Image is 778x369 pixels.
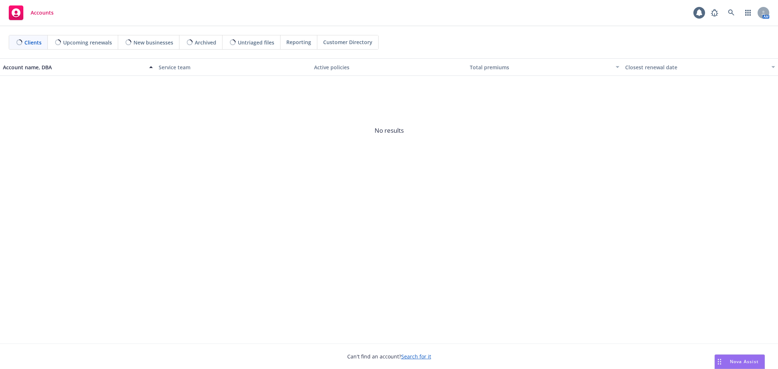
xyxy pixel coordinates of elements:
span: Accounts [31,10,54,16]
div: Account name, DBA [3,63,145,71]
button: Total premiums [467,58,623,76]
span: Customer Directory [323,38,372,46]
span: Untriaged files [238,39,274,46]
button: Closest renewal date [622,58,778,76]
a: Search for it [401,353,431,360]
div: Closest renewal date [625,63,767,71]
span: Archived [195,39,216,46]
a: Accounts [6,3,57,23]
span: Can't find an account? [347,353,431,360]
button: Service team [156,58,311,76]
span: Reporting [286,38,311,46]
button: Nova Assist [715,354,765,369]
a: Report a Bug [707,5,722,20]
button: Active policies [311,58,467,76]
a: Switch app [741,5,755,20]
a: Search [724,5,739,20]
span: Upcoming renewals [63,39,112,46]
span: Nova Assist [730,358,759,365]
div: Drag to move [715,355,724,369]
div: Service team [159,63,309,71]
div: Total premiums [470,63,612,71]
span: New businesses [133,39,173,46]
div: Active policies [314,63,464,71]
span: Clients [24,39,42,46]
